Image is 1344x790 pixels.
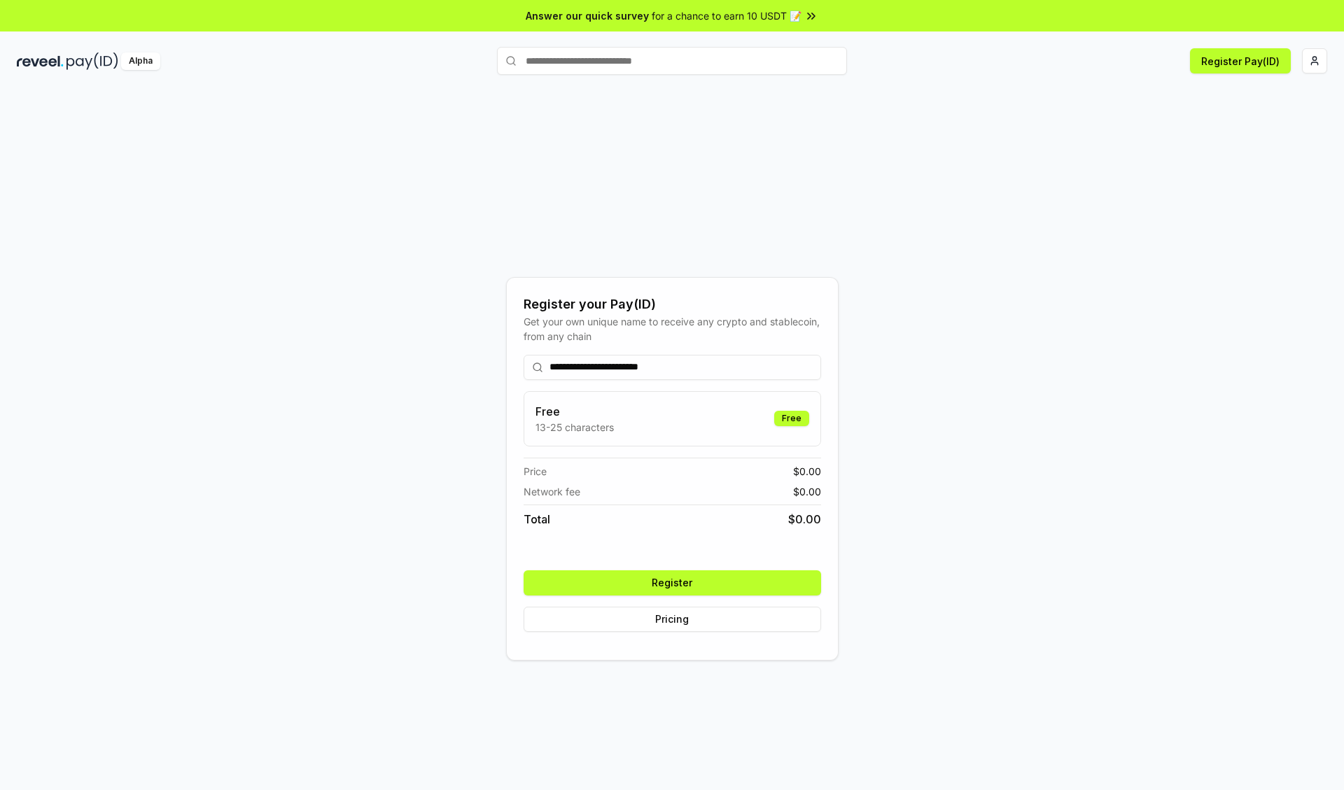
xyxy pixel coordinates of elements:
[526,8,649,23] span: Answer our quick survey
[535,403,614,420] h3: Free
[524,511,550,528] span: Total
[652,8,801,23] span: for a chance to earn 10 USDT 📝
[793,464,821,479] span: $ 0.00
[524,607,821,632] button: Pricing
[524,314,821,344] div: Get your own unique name to receive any crypto and stablecoin, from any chain
[524,570,821,595] button: Register
[524,484,580,499] span: Network fee
[66,52,118,70] img: pay_id
[1190,48,1291,73] button: Register Pay(ID)
[524,464,547,479] span: Price
[793,484,821,499] span: $ 0.00
[788,511,821,528] span: $ 0.00
[121,52,160,70] div: Alpha
[524,295,821,314] div: Register your Pay(ID)
[17,52,64,70] img: reveel_dark
[535,420,614,435] p: 13-25 characters
[774,411,809,426] div: Free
